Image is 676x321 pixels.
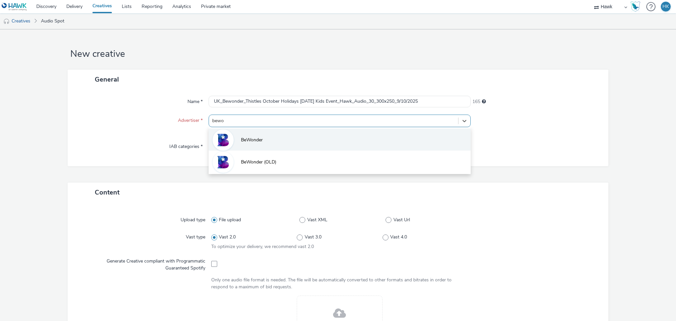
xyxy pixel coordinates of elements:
div: Only one audio file format is needed. The file will be automatically converted to other formats a... [211,277,468,290]
div: Maximum 255 characters [482,98,486,105]
h1: New creative [68,48,608,60]
img: BeWonder (OLD) [214,153,233,172]
span: BeWonder (OLD) [241,159,276,165]
label: Generate Creative compliant with Programmatic Guaranteed Spotify [80,255,208,271]
img: audio [3,18,10,25]
span: To optimize your delivery, we recommend vast 2.0 [211,243,314,250]
img: undefined Logo [2,3,27,11]
span: General [95,75,119,84]
div: HK [662,2,669,12]
span: 165 [472,98,480,105]
label: IAB categories * [167,141,205,150]
span: Vast 4.0 [390,234,407,240]
span: Vast 3.0 [305,234,321,240]
img: Hawk Academy [630,1,640,12]
span: Vast Url [393,217,410,223]
img: BeWonder [214,130,233,150]
a: Hawk Academy [630,1,643,12]
span: Vast XML [307,217,327,223]
a: Audio Spot [38,13,68,29]
span: Content [95,188,119,197]
input: Name [209,96,471,107]
span: File upload [219,217,241,223]
span: BeWonder [241,137,263,143]
label: Vast type [183,231,208,240]
label: Upload type [178,214,208,223]
label: Name * [185,96,205,105]
span: Vast 2.0 [219,234,236,240]
label: Advertiser * [175,115,205,124]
